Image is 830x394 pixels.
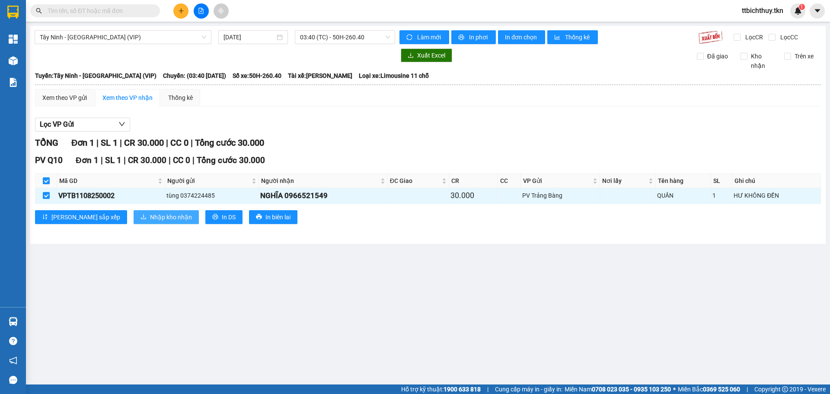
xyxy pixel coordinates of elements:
span: printer [212,214,218,221]
span: search [36,8,42,14]
span: bar-chart [554,34,562,41]
span: sync [406,34,414,41]
button: plus [173,3,188,19]
div: VPTB1108250002 [58,190,163,201]
td: PV Trảng Bàng [521,188,600,203]
span: caret-down [814,7,821,15]
span: Đơn 1 [76,155,99,165]
input: 11/08/2025 [223,32,275,42]
div: Xem theo VP nhận [102,93,153,103]
span: | [191,138,193,148]
span: ttbichthuy.tkn [735,5,790,16]
span: 1 [800,4,803,10]
span: download [408,52,414,59]
span: message [9,376,17,384]
span: Thống kê [565,32,591,42]
span: download [140,214,147,221]
span: [PERSON_NAME] sắp xếp [51,212,120,222]
span: | [166,138,168,148]
div: PV Trảng Bàng [522,191,598,200]
span: Tây Ninh - Sài Gòn (VIP) [40,31,206,44]
button: file-add [194,3,209,19]
span: Nơi lấy [602,176,647,186]
span: | [124,155,126,165]
span: 03:40 (TC) - 50H-260.40 [300,31,390,44]
span: In phơi [469,32,489,42]
button: printerIn DS [205,210,243,224]
span: | [487,384,488,394]
span: | [192,155,195,165]
div: Xem theo VP gửi [42,93,87,103]
span: Trên xe [791,51,817,61]
span: In biên lai [265,212,290,222]
div: HƯ KHÔNG ĐỀN [734,191,819,200]
div: tùng 0374224485 [166,191,257,200]
span: TỔNG [35,138,58,148]
span: printer [256,214,262,221]
span: CC 0 [173,155,190,165]
span: Miền Bắc [678,384,740,394]
span: Loại xe: Limousine 11 chỗ [359,71,429,80]
button: downloadNhập kho nhận [134,210,199,224]
button: downloadXuất Excel [401,48,452,62]
span: Làm mới [417,32,442,42]
span: SL 1 [101,138,118,148]
div: QUẦN [657,191,709,200]
span: CR 30.000 [128,155,166,165]
span: plus [178,8,184,14]
span: printer [458,34,466,41]
button: In đơn chọn [498,30,545,44]
button: printerIn biên lai [249,210,297,224]
span: sort-ascending [42,214,48,221]
span: Lọc CR [742,32,764,42]
span: Tổng cước 30.000 [195,138,264,148]
strong: 1900 633 818 [444,386,481,393]
button: Lọc VP Gửi [35,118,130,131]
div: 30.000 [450,189,496,202]
button: syncLàm mới [399,30,449,44]
span: Kho nhận [747,51,778,70]
span: CR 30.000 [124,138,164,148]
span: down [118,121,125,128]
b: Tuyến: Tây Ninh - [GEOGRAPHIC_DATA] (VIP) [35,72,156,79]
strong: 0708 023 035 - 0935 103 250 [592,386,671,393]
img: logo-vxr [7,6,19,19]
button: printerIn phơi [451,30,496,44]
span: | [96,138,99,148]
span: ĐC Giao [390,176,441,186]
span: Hỗ trợ kỹ thuật: [401,384,481,394]
span: Miền Nam [565,384,671,394]
strong: 0369 525 060 [703,386,740,393]
th: CR [449,174,498,188]
button: caret-down [810,3,825,19]
th: SL [711,174,732,188]
span: file-add [198,8,204,14]
img: dashboard-icon [9,35,18,44]
th: CC [498,174,521,188]
span: question-circle [9,337,17,345]
span: CC 0 [170,138,188,148]
span: Mã GD [59,176,156,186]
img: warehouse-icon [9,317,18,326]
button: bar-chartThống kê [547,30,598,44]
span: VP Gửi [523,176,591,186]
span: notification [9,356,17,365]
img: warehouse-icon [9,56,18,65]
th: Ghi chú [732,174,821,188]
span: Người nhận [261,176,378,186]
input: Tìm tên, số ĐT hoặc mã đơn [48,6,150,16]
td: VPTB1108250002 [57,188,165,203]
span: Nhập kho nhận [150,212,192,222]
span: Xuất Excel [417,51,445,60]
span: Đã giao [704,51,731,61]
span: PV Q10 [35,155,63,165]
button: sort-ascending[PERSON_NAME] sắp xếp [35,210,127,224]
span: Tài xế: [PERSON_NAME] [288,71,352,80]
span: Người gửi [167,176,250,186]
span: In đơn chọn [505,32,538,42]
span: Đơn 1 [71,138,94,148]
img: icon-new-feature [794,7,802,15]
span: Số xe: 50H-260.40 [233,71,281,80]
span: | [101,155,103,165]
span: copyright [782,386,788,392]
